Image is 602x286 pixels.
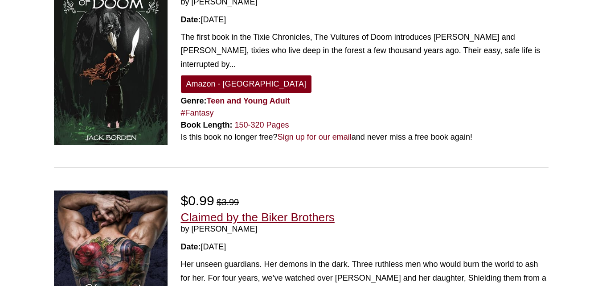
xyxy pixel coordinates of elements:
div: [DATE] [181,14,549,26]
del: $3.99 [217,197,239,207]
strong: Date: [181,242,201,251]
div: Is this book no longer free? and never miss a free book again! [181,131,549,143]
strong: Date: [181,15,201,24]
a: Amazon - [GEOGRAPHIC_DATA] [181,75,311,93]
a: Teen and Young Adult [207,96,290,105]
div: The first book in the Tixie Chronicles, The Vultures of Doom introduces [PERSON_NAME] and [PERSON... [181,30,549,71]
span: $0.99 [181,193,214,208]
a: Sign up for our email [278,133,352,141]
div: [DATE] [181,241,549,253]
a: 150-320 Pages [235,120,289,129]
strong: Genre: [181,96,290,105]
a: Claimed by the Biker Brothers [181,211,335,224]
a: #Fantasy [181,108,214,117]
strong: Book Length: [181,120,233,129]
span: by [PERSON_NAME] [181,224,549,234]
